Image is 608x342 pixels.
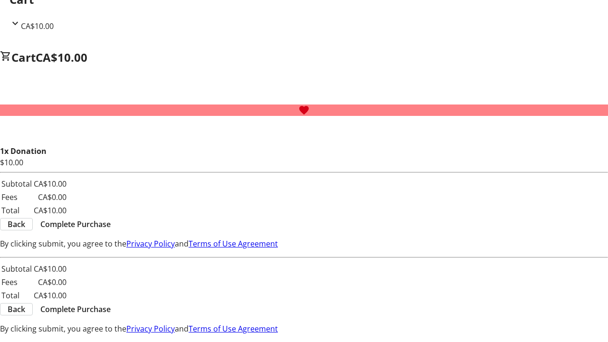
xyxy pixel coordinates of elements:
td: Total [1,204,32,217]
a: Privacy Policy [126,323,175,334]
span: Back [8,304,25,315]
span: CA$10.00 [36,49,87,65]
span: Complete Purchase [40,218,111,230]
button: Complete Purchase [33,304,118,315]
td: Subtotal [1,178,32,190]
span: CA$10.00 [21,21,54,31]
td: CA$10.00 [33,289,67,302]
td: Fees [1,191,32,203]
span: Back [8,218,25,230]
td: CA$0.00 [33,191,67,203]
td: Total [1,289,32,302]
td: Subtotal [1,263,32,275]
button: Complete Purchase [33,218,118,230]
a: Terms of Use Agreement [189,238,278,249]
td: CA$0.00 [33,276,67,288]
td: CA$10.00 [33,263,67,275]
td: CA$10.00 [33,204,67,217]
span: Complete Purchase [40,304,111,315]
td: Fees [1,276,32,288]
a: Terms of Use Agreement [189,323,278,334]
a: Privacy Policy [126,238,175,249]
span: Cart [11,49,36,65]
td: CA$10.00 [33,178,67,190]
